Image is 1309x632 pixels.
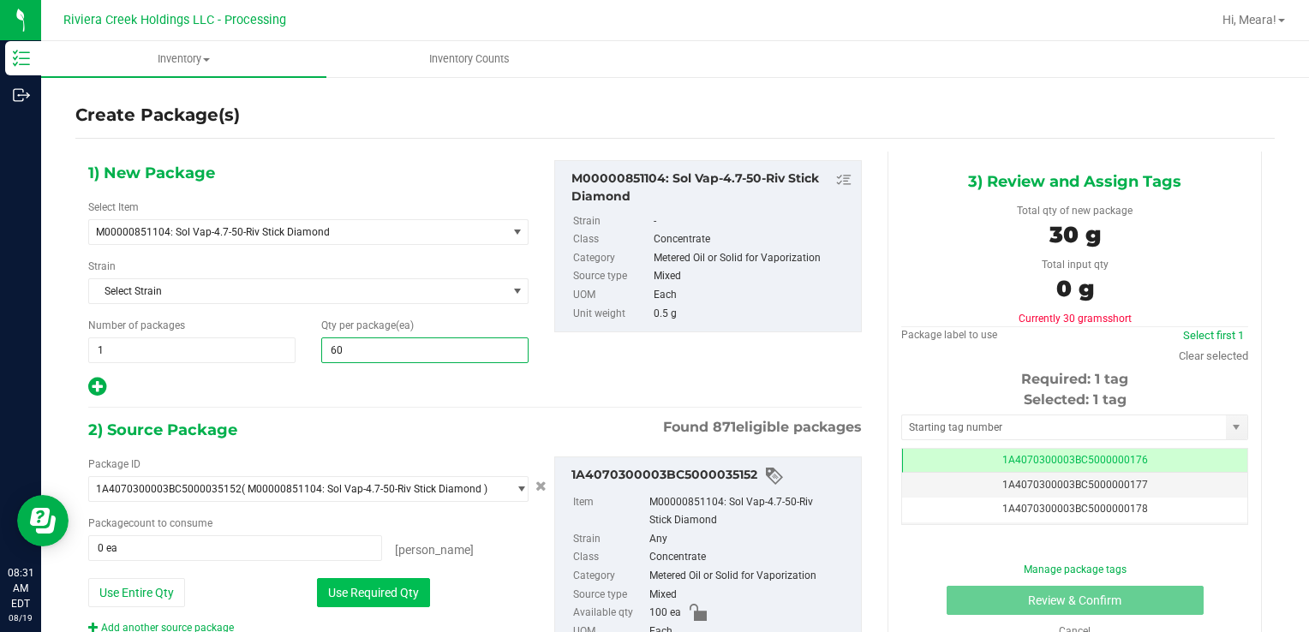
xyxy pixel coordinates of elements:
[654,305,853,324] div: 0.5 g
[573,286,650,305] label: UOM
[129,517,155,529] span: count
[406,51,533,67] span: Inventory Counts
[1049,221,1101,248] span: 30 g
[649,604,681,623] span: 100 ea
[1019,313,1132,325] span: Currently 30 grams
[88,200,139,215] label: Select Item
[8,565,33,611] p: 08:31 AM EDT
[75,103,240,128] h4: Create Package(s)
[654,249,853,268] div: Metered Oil or Solid for Vaporization
[96,226,484,238] span: M00000851104: Sol Vap-4.7-50-Riv Stick Diamond
[654,286,853,305] div: Each
[1002,479,1148,491] span: 1A4070300003BC5000000177
[573,249,650,268] label: Category
[326,41,612,77] a: Inventory Counts
[902,415,1226,439] input: Starting tag number
[654,230,853,249] div: Concentrate
[17,495,69,546] iframe: Resource center
[1024,563,1127,575] a: Manage package tags
[1024,391,1127,408] span: Selected: 1 tag
[571,170,852,206] div: M00000851104: Sol Vap-4.7-50-Riv Stick Diamond
[649,586,852,605] div: Mixed
[573,212,650,231] label: Strain
[663,417,862,438] span: Found eligible packages
[947,586,1204,615] button: Review & Confirm
[41,51,326,67] span: Inventory
[88,160,215,186] span: 1) New Package
[1017,205,1133,217] span: Total qty of new package
[573,267,650,286] label: Source type
[571,466,852,486] div: 1A4070300003BC5000035152
[968,169,1181,194] span: 3) Review and Assign Tags
[1226,415,1247,439] span: select
[13,86,30,104] inline-svg: Outbound
[901,329,997,341] span: Package label to use
[395,543,474,557] span: [PERSON_NAME]
[649,567,852,586] div: Metered Oil or Solid for Vaporization
[506,477,528,501] span: select
[1002,454,1148,466] span: 1A4070300003BC5000000176
[13,50,30,67] inline-svg: Inventory
[573,548,646,567] label: Class
[88,259,116,274] label: Strain
[88,517,212,529] span: Package to consume
[649,548,852,567] div: Concentrate
[1021,371,1128,387] span: Required: 1 tag
[41,41,326,77] a: Inventory
[573,586,646,605] label: Source type
[573,493,646,530] label: Item
[88,319,185,331] span: Number of packages
[1183,329,1244,342] a: Select first 1
[89,338,295,362] input: 1
[530,474,552,499] button: Cancel button
[1042,259,1109,271] span: Total input qty
[396,319,414,331] span: (ea)
[1222,13,1276,27] span: Hi, Meara!
[63,13,286,27] span: Riviera Creek Holdings LLC - Processing
[88,417,237,443] span: 2) Source Package
[654,212,853,231] div: -
[89,536,381,560] input: 0 ea
[1108,313,1132,325] span: short
[573,567,646,586] label: Category
[1179,349,1248,362] a: Clear selected
[654,267,853,286] div: Mixed
[1056,275,1094,302] span: 0 g
[96,483,242,495] span: 1A4070300003BC5000035152
[573,230,650,249] label: Class
[242,483,487,495] span: ( M00000851104: Sol Vap-4.7-50-Riv Stick Diamond )
[321,319,414,331] span: Qty per package
[506,220,528,244] span: select
[649,530,852,549] div: Any
[713,419,736,435] span: 871
[573,305,650,324] label: Unit weight
[317,578,430,607] button: Use Required Qty
[506,279,528,303] span: select
[573,604,646,623] label: Available qty
[8,611,33,624] p: 08/19
[88,385,106,396] span: Add new output
[88,458,140,470] span: Package ID
[88,578,185,607] button: Use Entire Qty
[89,279,506,303] span: Select Strain
[649,493,852,530] div: M00000851104: Sol Vap-4.7-50-Riv Stick Diamond
[573,530,646,549] label: Strain
[1002,503,1148,515] span: 1A4070300003BC5000000178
